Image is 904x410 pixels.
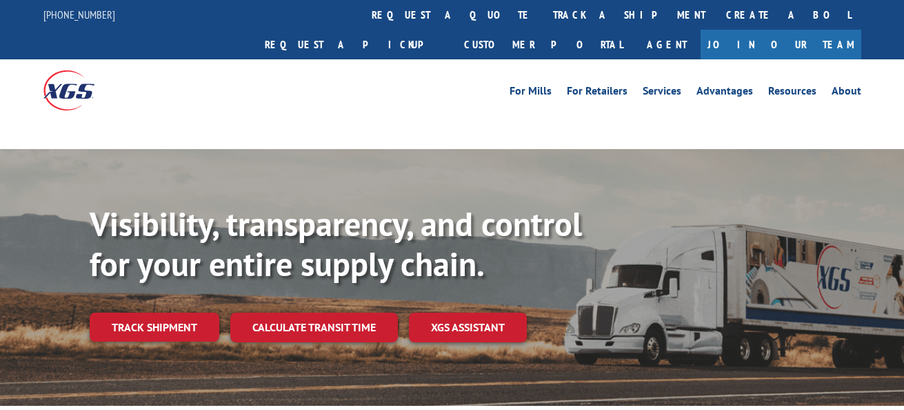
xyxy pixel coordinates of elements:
a: [PHONE_NUMBER] [43,8,115,21]
a: Advantages [696,86,753,101]
a: For Retailers [567,86,627,101]
a: XGS ASSISTANT [409,313,527,342]
a: For Mills [510,86,552,101]
a: Request a pickup [254,30,454,59]
a: Services [643,86,681,101]
b: Visibility, transparency, and control for your entire supply chain. [90,202,582,285]
a: Join Our Team [701,30,861,59]
a: Track shipment [90,313,219,342]
a: About [832,86,861,101]
a: Resources [768,86,816,101]
a: Customer Portal [454,30,633,59]
a: Agent [633,30,701,59]
a: Calculate transit time [230,313,398,342]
